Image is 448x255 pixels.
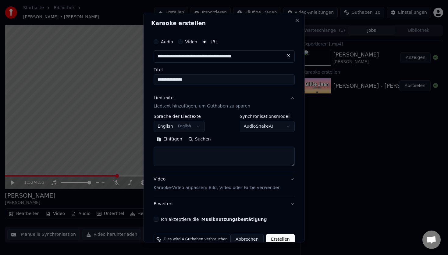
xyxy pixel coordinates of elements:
label: Synchronisationsmodell [240,115,294,119]
span: Dies wird 4 Guthaben verbrauchen [164,237,228,242]
h2: Karaoke erstellen [151,20,297,26]
button: Suchen [185,135,214,144]
div: Liedtexte [154,95,173,101]
button: Einfügen [154,135,185,144]
button: Erstellen [266,234,294,245]
button: Erweitert [154,196,295,212]
label: URL [209,40,218,44]
label: Ich akzeptiere die [161,217,267,222]
button: Abbrechen [230,234,264,245]
label: Titel [154,67,295,72]
div: LiedtexteLiedtext hinzufügen, um Guthaben zu sparen [154,115,295,171]
label: Sprache der Liedtexte [154,115,205,119]
button: LiedtexteLiedtext hinzufügen, um Guthaben zu sparen [154,90,295,115]
button: Ich akzeptiere die [201,217,267,222]
label: Audio [161,40,173,44]
div: Video [154,177,281,191]
p: Karaoke-Video anpassen: Bild, Video oder Farbe verwenden [154,185,281,191]
label: Video [185,40,197,44]
p: Liedtext hinzufügen, um Guthaben zu sparen [154,104,250,110]
button: VideoKaraoke-Video anpassen: Bild, Video oder Farbe verwenden [154,172,295,196]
